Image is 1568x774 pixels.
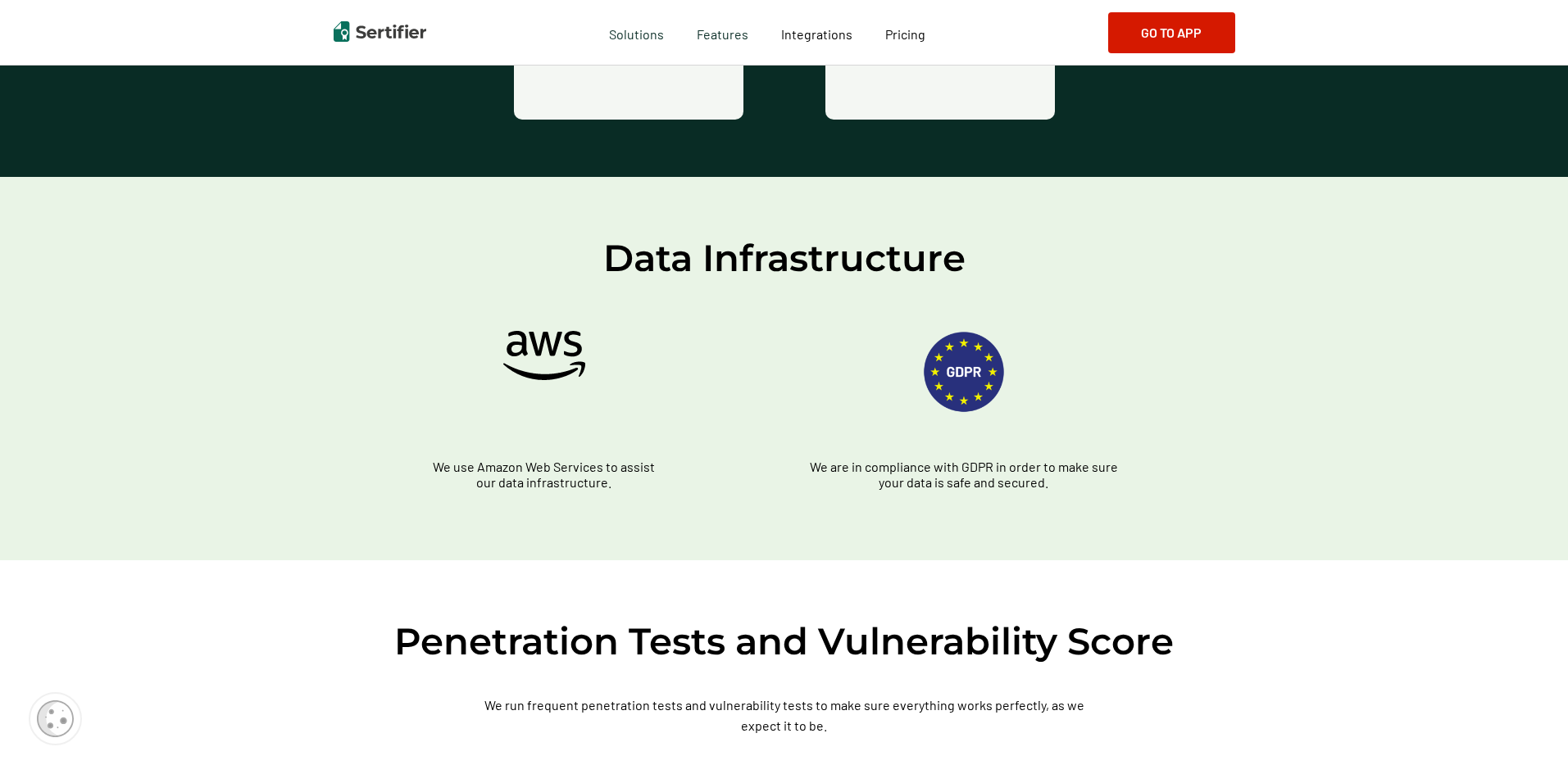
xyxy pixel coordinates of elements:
h2: Penetration Tests and Vulnerability Score [334,618,1235,665]
img: Cookie Popup Icon [37,700,74,737]
span: Pricing [885,26,925,42]
span: Integrations [781,26,852,42]
span: Features [697,22,748,43]
a: Pricing [885,22,925,43]
h2: Data Infrastructure [293,234,1276,282]
p: We use Amazon Web Services to assist our data infrastructure. [427,459,661,490]
p: We run frequent penetration tests and vulnerability tests to make sure everything works perfectly... [469,695,1100,736]
iframe: Chat Widget [1486,695,1568,774]
span: Solutions [609,22,664,43]
p: We are in compliance with GDPR in order to make sure your data is safe and secured. [808,459,1120,490]
button: Go to App [1108,12,1235,53]
img: aws [923,331,1005,413]
img: aws [503,331,585,380]
a: Integrations [781,22,852,43]
img: Sertifier | Digital Credentialing Platform [334,21,426,42]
